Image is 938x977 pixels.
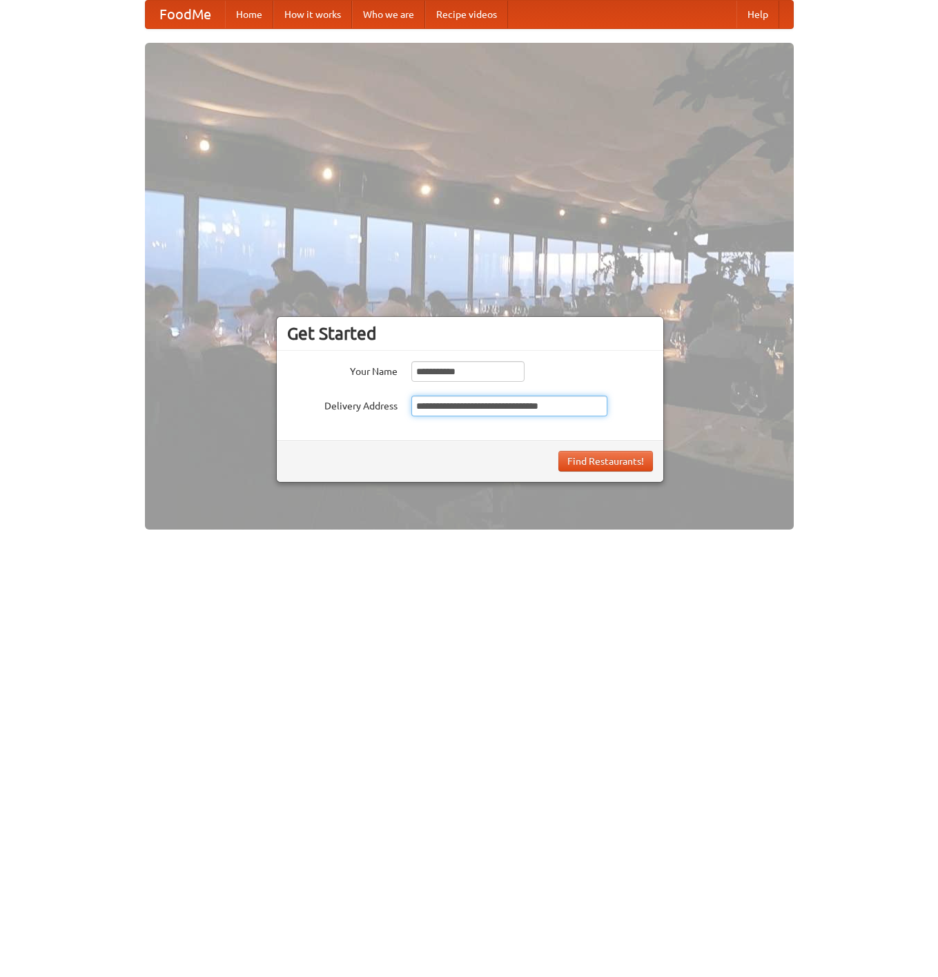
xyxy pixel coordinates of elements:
label: Delivery Address [287,396,398,413]
a: Help [736,1,779,28]
a: FoodMe [146,1,225,28]
h3: Get Started [287,323,653,344]
a: Home [225,1,273,28]
a: How it works [273,1,352,28]
a: Recipe videos [425,1,508,28]
a: Who we are [352,1,425,28]
label: Your Name [287,361,398,378]
button: Find Restaurants! [558,451,653,472]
